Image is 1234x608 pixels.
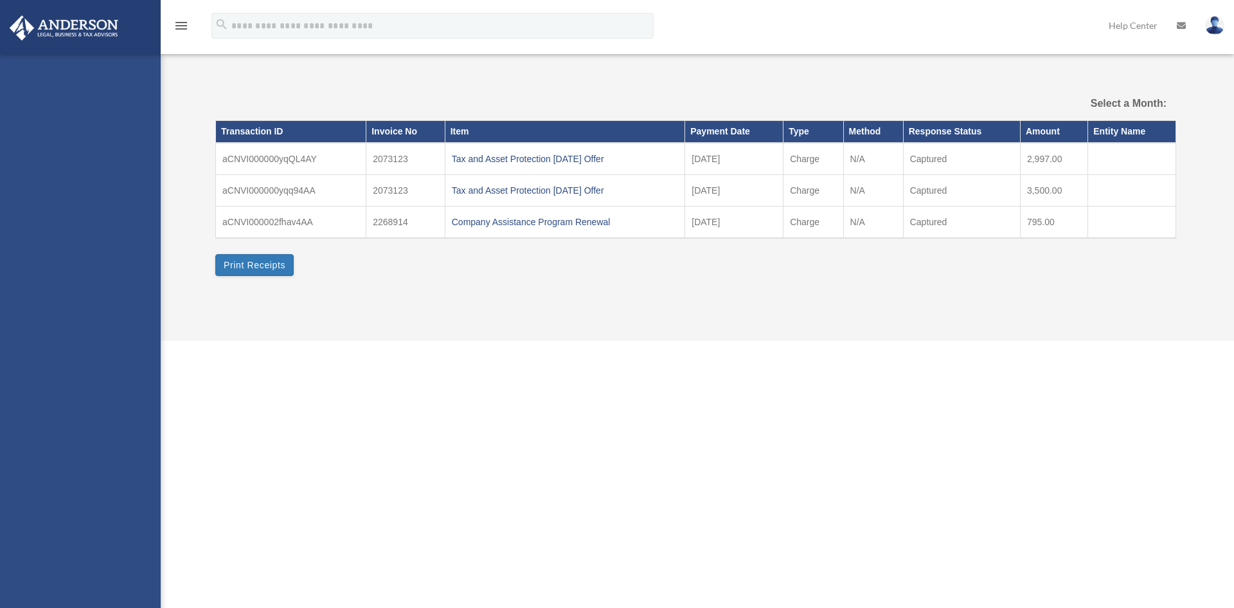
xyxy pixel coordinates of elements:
[843,207,903,239] td: N/A
[685,143,783,175] td: [DATE]
[174,23,189,33] a: menu
[1205,16,1224,35] img: User Pic
[216,121,366,143] th: Transaction ID
[452,213,679,231] div: Company Assistance Program Renewal
[903,175,1020,207] td: Captured
[783,143,843,175] td: Charge
[366,121,445,143] th: Invoice No
[843,143,903,175] td: N/A
[685,121,783,143] th: Payment Date
[1020,121,1087,143] th: Amount
[1020,143,1087,175] td: 2,997.00
[685,207,783,239] td: [DATE]
[903,207,1020,239] td: Captured
[783,207,843,239] td: Charge
[783,175,843,207] td: Charge
[445,121,685,143] th: Item
[215,254,294,276] button: Print Receipts
[6,15,122,41] img: Anderson Advisors Platinum Portal
[903,121,1020,143] th: Response Status
[215,17,229,32] i: search
[1026,95,1167,113] label: Select a Month:
[366,207,445,239] td: 2268914
[216,207,366,239] td: aCNVI000002fhav4AA
[174,18,189,33] i: menu
[783,121,843,143] th: Type
[216,175,366,207] td: aCNVI000000yqq94AA
[685,175,783,207] td: [DATE]
[452,181,679,199] div: Tax and Asset Protection [DATE] Offer
[1020,207,1087,239] td: 795.00
[843,121,903,143] th: Method
[366,175,445,207] td: 2073123
[216,143,366,175] td: aCNVI000000yqQL4AY
[843,175,903,207] td: N/A
[903,143,1020,175] td: Captured
[452,150,679,168] div: Tax and Asset Protection [DATE] Offer
[1020,175,1087,207] td: 3,500.00
[366,143,445,175] td: 2073123
[1088,121,1176,143] th: Entity Name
